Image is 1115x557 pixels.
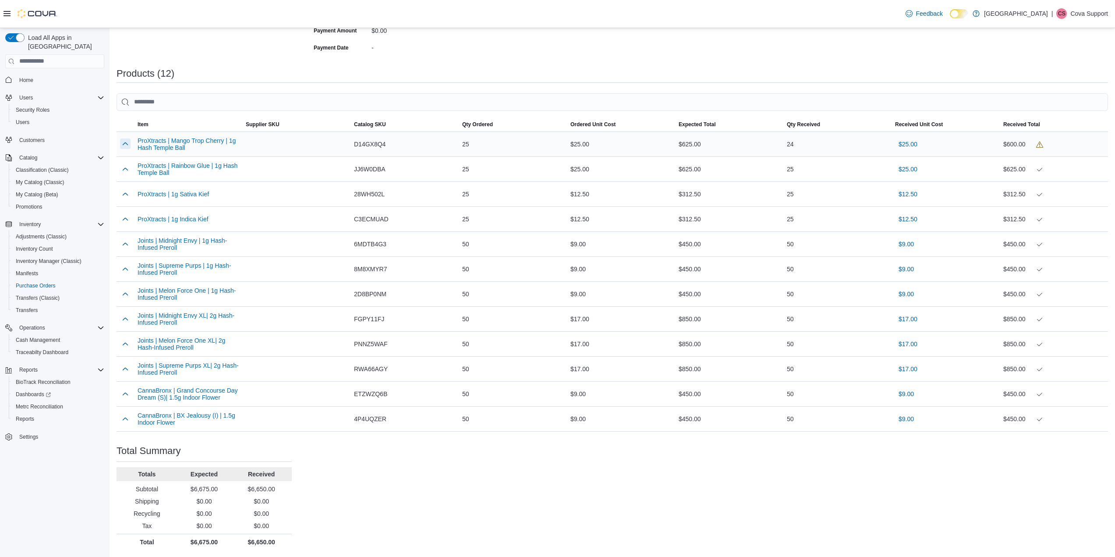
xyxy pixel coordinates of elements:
[12,117,104,128] span: Users
[16,75,37,85] a: Home
[138,262,239,276] button: Joints | Supreme Purps | 1g Hash-Infused Preroll
[783,385,892,403] div: 50
[783,235,892,253] div: 50
[16,337,60,344] span: Cash Management
[675,235,783,253] div: $450.00
[2,74,108,86] button: Home
[5,70,104,466] nav: Complex example
[1000,117,1108,131] button: Received Total
[984,8,1048,19] p: [GEOGRAPHIC_DATA]
[9,188,108,201] button: My Catalog (Beta)
[783,185,892,203] div: 25
[354,214,389,224] span: C3ECMUAD
[459,385,567,403] div: 50
[462,121,493,128] span: Qty Ordered
[567,185,675,203] div: $12.50
[12,117,33,128] a: Users
[675,410,783,428] div: $450.00
[9,334,108,346] button: Cash Management
[16,258,81,265] span: Inventory Manager (Classic)
[679,121,715,128] span: Expected Total
[16,191,58,198] span: My Catalog (Beta)
[2,218,108,231] button: Inventory
[16,391,51,398] span: Dashboards
[314,44,348,51] label: Payment Date
[12,389,104,400] span: Dashboards
[783,260,892,278] div: 50
[9,164,108,176] button: Classification (Classic)
[19,324,45,331] span: Operations
[12,268,42,279] a: Manifests
[25,33,104,51] span: Load All Apps in [GEOGRAPHIC_DATA]
[12,165,72,175] a: Classification (Classic)
[16,92,104,103] span: Users
[138,216,209,223] button: ProXtracts | 1g Indica Kief
[177,522,231,530] p: $0.00
[138,287,239,301] button: Joints | Melon Force One | 1g Hash-Infused Preroll
[12,280,59,291] a: Purchase Orders
[177,497,231,506] p: $0.00
[899,165,917,174] span: $25.00
[899,390,914,398] span: $9.00
[177,538,231,546] p: $6,675.00
[117,68,174,79] h3: Products (12)
[570,121,616,128] span: Ordered Unit Cost
[354,139,386,149] span: D14GX8Q4
[234,538,288,546] p: $6,650.00
[138,162,239,176] button: ProXtracts | Rainbow Glue | 1g Hash Temple Ball
[16,219,44,230] button: Inventory
[12,202,104,212] span: Promotions
[19,77,33,84] span: Home
[950,9,968,18] input: Dark Mode
[19,154,37,161] span: Catalog
[12,268,104,279] span: Manifests
[783,285,892,303] div: 50
[675,160,783,178] div: $625.00
[916,9,943,18] span: Feedback
[783,135,892,153] div: 24
[12,231,104,242] span: Adjustments (Classic)
[12,165,104,175] span: Classification (Classic)
[372,41,489,51] div: -
[12,256,85,266] a: Inventory Manager (Classic)
[895,385,917,403] button: $9.00
[567,210,675,228] div: $12.50
[1003,214,1104,224] div: $312.50
[16,307,38,314] span: Transfers
[895,135,921,153] button: $25.00
[9,292,108,304] button: Transfers (Classic)
[120,538,174,546] p: Total
[899,340,917,348] span: $17.00
[783,117,892,131] button: Qty Received
[16,365,41,375] button: Reports
[12,105,104,115] span: Security Roles
[459,160,567,178] div: 25
[12,335,64,345] a: Cash Management
[234,522,288,530] p: $0.00
[9,280,108,292] button: Purchase Orders
[12,305,104,316] span: Transfers
[354,389,387,399] span: ETZWZQ6B
[2,322,108,334] button: Operations
[19,94,33,101] span: Users
[19,221,41,228] span: Inventory
[899,415,914,423] span: $9.00
[1003,289,1104,299] div: $450.00
[354,364,388,374] span: RWA66AGY
[899,315,917,323] span: $17.00
[675,135,783,153] div: $625.00
[354,289,386,299] span: 2D8BP0NM
[16,432,42,442] a: Settings
[19,433,38,440] span: Settings
[12,347,72,358] a: Traceabilty Dashboard
[354,164,386,174] span: JJ6W0DBA
[899,290,914,298] span: $9.00
[354,239,386,249] span: 6MDTB4G3
[895,121,943,128] span: Received Unit Cost
[12,231,70,242] a: Adjustments (Classic)
[19,366,38,373] span: Reports
[9,304,108,316] button: Transfers
[675,210,783,228] div: $312.50
[459,135,567,153] div: 25
[9,401,108,413] button: Metrc Reconciliation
